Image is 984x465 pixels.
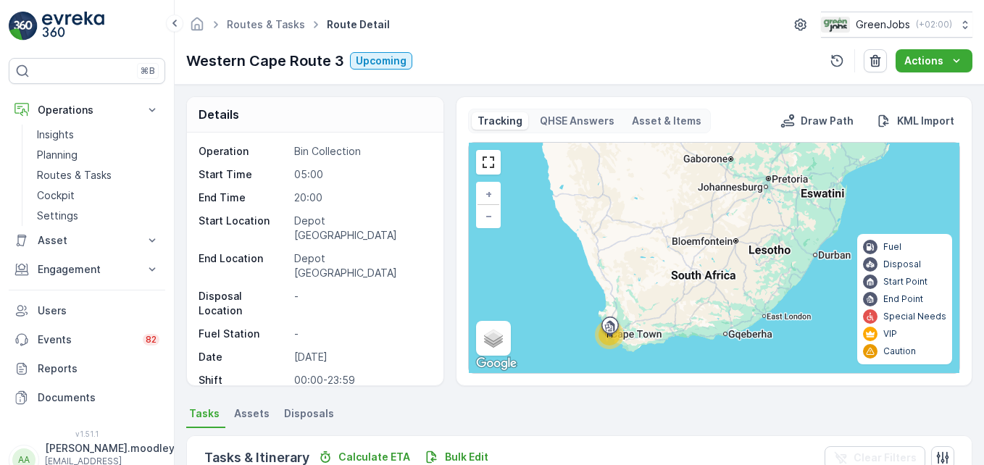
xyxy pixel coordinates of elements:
p: Disposal [883,259,921,270]
span: Tasks [189,406,220,421]
p: [PERSON_NAME].moodley [45,441,175,456]
a: Cockpit [31,185,165,206]
p: Disposal Location [199,289,288,318]
button: Engagement [9,255,165,284]
p: 82 [146,334,157,345]
p: Start Point [883,276,927,288]
p: [DATE] [294,350,429,364]
p: ( +02:00 ) [916,19,952,30]
a: Reports [9,354,165,383]
a: Open this area in Google Maps (opens a new window) [472,354,520,373]
a: Settings [31,206,165,226]
div: 11 [595,320,624,349]
a: Layers [478,322,509,354]
p: 20:00 [294,190,429,205]
span: v 1.51.1 [9,430,165,438]
p: Documents [38,390,159,405]
button: GreenJobs(+02:00) [821,12,972,38]
button: Asset [9,226,165,255]
a: Routes & Tasks [31,165,165,185]
a: Users [9,296,165,325]
button: KML Import [871,112,960,130]
p: Depot [GEOGRAPHIC_DATA] [294,251,429,280]
img: logo [9,12,38,41]
p: Date [199,350,288,364]
p: End Point [883,293,923,305]
p: Bulk Edit [445,450,488,464]
p: Details [199,106,239,123]
p: Operations [38,103,136,117]
p: Asset [38,233,136,248]
p: Settings [37,209,78,223]
span: + [485,188,492,200]
p: Engagement [38,262,136,277]
p: Cockpit [37,188,75,203]
a: Planning [31,145,165,165]
a: View Fullscreen [478,151,499,173]
p: Depot [GEOGRAPHIC_DATA] [294,214,429,243]
p: 05:00 [294,167,429,182]
p: - [294,289,429,318]
p: Tracking [478,114,522,128]
p: Asset & Items [632,114,701,128]
p: Operation [199,144,288,159]
a: Documents [9,383,165,412]
p: Planning [37,148,78,162]
p: Routes & Tasks [37,168,112,183]
p: 00:00-23:59 [294,373,429,387]
span: Assets [234,406,270,421]
p: KML Import [897,114,954,128]
img: logo_light-DOdMpM7g.png [42,12,104,41]
a: Zoom In [478,183,499,205]
p: Draw Path [801,114,854,128]
a: Insights [31,125,165,145]
p: Clear Filters [854,451,917,465]
img: Google [472,354,520,373]
button: Actions [896,49,972,72]
p: Users [38,303,159,318]
p: - [294,327,429,341]
p: End Location [199,251,288,280]
p: End Time [199,190,288,205]
span: − [485,209,493,222]
p: Actions [904,54,943,68]
a: Routes & Tasks [227,18,305,30]
a: Events82 [9,325,165,354]
p: Shift [199,373,288,387]
p: QHSE Answers [540,114,614,128]
button: Operations [9,96,165,125]
p: Fuel Station [199,327,288,341]
p: Start Location [199,214,288,243]
span: Disposals [284,406,334,421]
p: Bin Collection [294,144,429,159]
p: GreenJobs [856,17,910,32]
p: Upcoming [356,54,406,68]
p: Events [38,332,134,347]
p: Insights [37,127,74,142]
img: Green_Jobs_Logo.png [821,17,850,33]
p: Reports [38,361,159,376]
div: 0 [469,143,959,373]
a: Homepage [189,22,205,34]
p: Caution [883,345,916,357]
a: Zoom Out [478,205,499,227]
p: VIP [883,328,897,340]
p: Calculate ETA [338,450,410,464]
span: Route Detail [324,17,393,32]
p: Western Cape Route 3 [186,50,344,72]
p: Fuel [883,241,901,253]
p: ⌘B [141,65,155,77]
button: Draw Path [775,112,859,130]
button: Upcoming [350,52,412,70]
p: Special Needs [883,311,946,322]
p: Start Time [199,167,288,182]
